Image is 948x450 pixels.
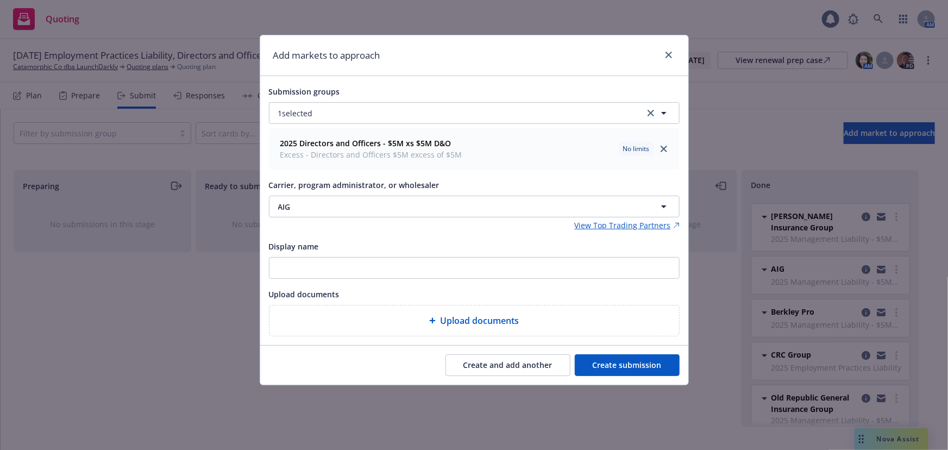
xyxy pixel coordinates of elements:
[278,201,619,212] span: AIG
[280,149,462,160] span: Excess - Directors and Officers $5M excess of $5M
[269,289,340,299] span: Upload documents
[623,144,650,154] span: No limits
[269,305,680,336] div: Upload documents
[657,142,670,155] a: close
[575,220,680,231] a: View Top Trading Partners
[280,138,451,148] strong: 2025 Directors and Officers - $5M xs $5M D&O
[269,241,319,252] span: Display name
[278,108,313,119] span: 1 selected
[445,354,570,376] button: Create and add another
[269,196,680,217] button: AIG
[644,107,657,120] a: clear selection
[269,86,340,97] span: Submission groups
[662,48,675,61] a: close
[440,314,519,327] span: Upload documents
[269,180,440,190] span: Carrier, program administrator, or wholesaler
[269,102,680,124] button: 1selectedclear selection
[273,48,380,62] h1: Add markets to approach
[575,354,680,376] button: Create submission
